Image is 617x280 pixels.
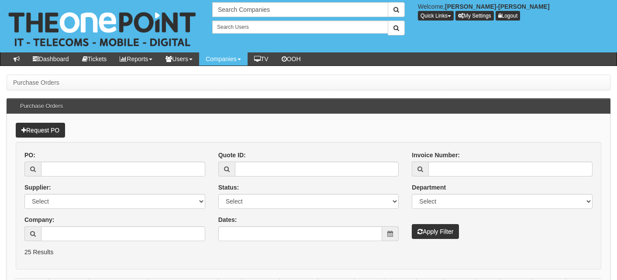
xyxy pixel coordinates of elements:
label: Company: [24,215,54,224]
h3: Purchase Orders [16,99,67,114]
button: Quick Links [418,11,454,21]
a: TV [248,52,275,66]
label: Department [412,183,446,192]
input: Search Users [212,21,388,34]
div: Welcome, [411,2,617,21]
a: OOH [275,52,307,66]
a: Logout [496,11,520,21]
a: Dashboard [26,52,76,66]
a: My Settings [455,11,494,21]
a: Users [159,52,199,66]
label: PO: [24,151,35,159]
b: [PERSON_NAME]-[PERSON_NAME] [445,3,550,10]
a: Companies [199,52,248,66]
a: Reports [113,52,159,66]
p: 25 Results [24,248,593,256]
label: Status: [218,183,239,192]
label: Supplier: [24,183,51,192]
input: Search Companies [212,2,388,17]
label: Invoice Number: [412,151,460,159]
li: Purchase Orders [13,78,59,87]
label: Quote ID: [218,151,246,159]
a: Tickets [76,52,114,66]
a: Request PO [16,123,65,138]
button: Apply Filter [412,224,459,239]
label: Dates: [218,215,237,224]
